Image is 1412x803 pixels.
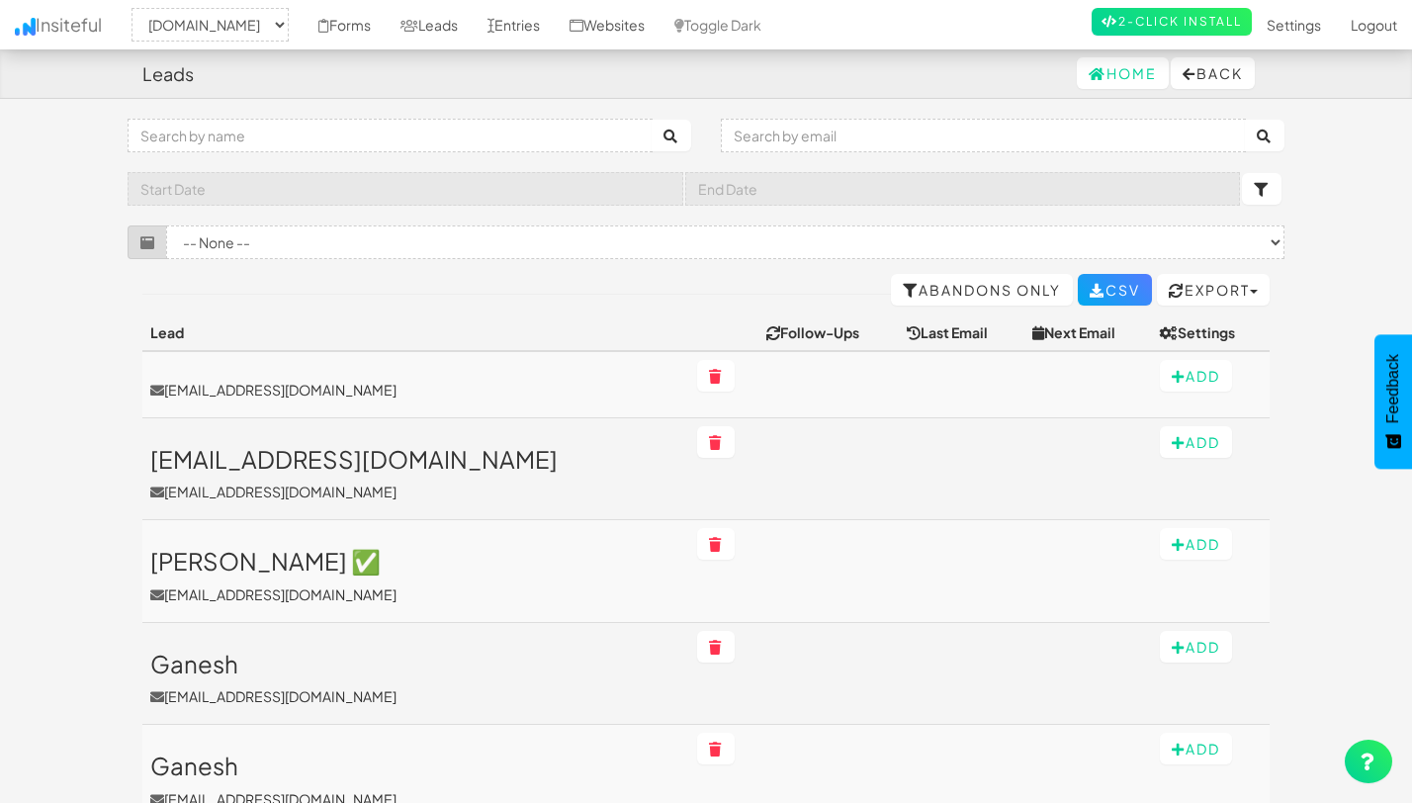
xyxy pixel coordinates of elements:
th: Lead [142,314,689,351]
a: Home [1077,57,1169,89]
button: Add [1160,360,1232,392]
button: Export [1157,274,1270,306]
h3: [EMAIL_ADDRESS][DOMAIN_NAME] [150,446,681,472]
th: Settings [1152,314,1270,351]
a: 2-Click Install [1092,8,1252,36]
h3: Ganesh [150,753,681,778]
a: Ganesh[EMAIL_ADDRESS][DOMAIN_NAME] [150,651,681,706]
a: Abandons Only [891,274,1073,306]
button: Add [1160,426,1232,458]
button: Back [1171,57,1255,89]
input: Search by name [128,119,653,152]
p: [EMAIL_ADDRESS][DOMAIN_NAME] [150,686,681,706]
p: [EMAIL_ADDRESS][DOMAIN_NAME] [150,584,681,604]
a: [EMAIL_ADDRESS][DOMAIN_NAME] [150,380,681,400]
input: Search by email [721,119,1246,152]
th: Last Email [899,314,1024,351]
a: CSV [1078,274,1152,306]
h3: [PERSON_NAME] ✅ [150,548,681,574]
h3: Ganesh [150,651,681,676]
a: [EMAIL_ADDRESS][DOMAIN_NAME][EMAIL_ADDRESS][DOMAIN_NAME] [150,446,681,501]
button: Add [1160,733,1232,764]
img: icon.png [15,18,36,36]
button: Feedback - Show survey [1374,334,1412,469]
th: Follow-Ups [758,314,899,351]
button: Add [1160,528,1232,560]
a: [PERSON_NAME] ✅[EMAIL_ADDRESS][DOMAIN_NAME] [150,548,681,603]
p: [EMAIL_ADDRESS][DOMAIN_NAME] [150,482,681,501]
input: End Date [685,172,1241,206]
button: Add [1160,631,1232,663]
input: Start Date [128,172,683,206]
h4: Leads [142,64,194,84]
span: Feedback [1384,354,1402,423]
th: Next Email [1024,314,1152,351]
